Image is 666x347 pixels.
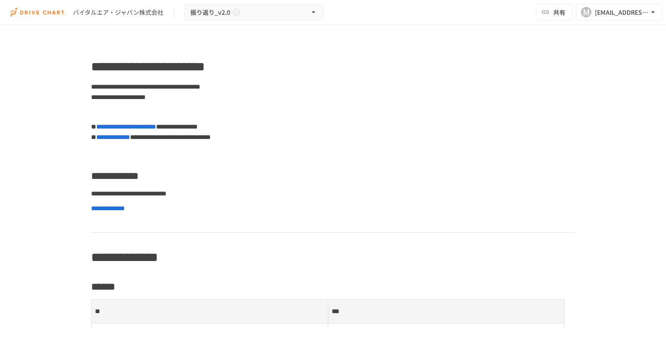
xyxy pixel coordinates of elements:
div: バイタルエア・ジャパン株式会社 [73,8,163,17]
span: 振り返り_v2.0 [190,7,230,18]
button: M[EMAIL_ADDRESS][DOMAIN_NAME] [576,3,663,21]
div: [EMAIL_ADDRESS][DOMAIN_NAME] [595,7,649,18]
img: i9VDDS9JuLRLX3JIUyK59LcYp6Y9cayLPHs4hOxMB9W [10,5,66,19]
div: M [581,7,591,17]
button: 振り返り_v2.0 [185,4,323,21]
span: 共有 [553,7,565,17]
button: 共有 [536,3,572,21]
